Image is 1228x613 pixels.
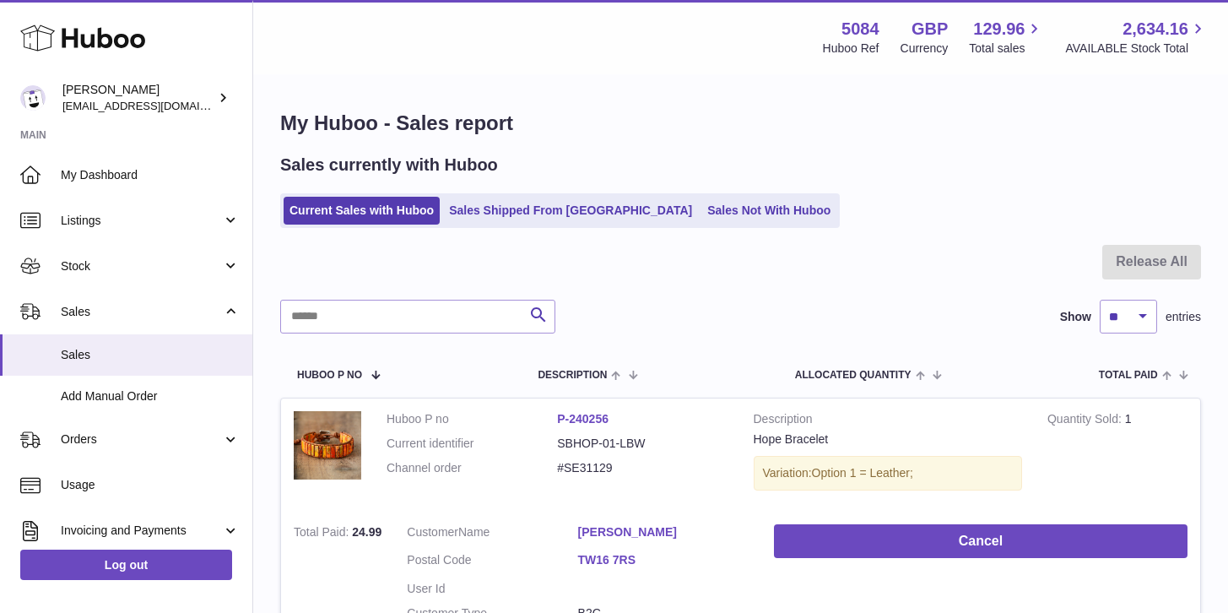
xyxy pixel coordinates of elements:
dt: Current identifier [387,436,557,452]
strong: Total Paid [294,525,352,543]
span: ALLOCATED Quantity [795,370,912,381]
dt: Channel order [387,460,557,476]
span: Add Manual Order [61,388,240,404]
span: Total paid [1099,370,1158,381]
strong: Quantity Sold [1047,412,1125,430]
strong: GBP [912,18,948,41]
div: [PERSON_NAME] [62,82,214,114]
h2: Sales currently with Huboo [280,154,498,176]
span: Sales [61,304,222,320]
a: TW16 7RS [578,552,749,568]
dt: Postal Code [407,552,577,572]
span: Invoicing and Payments [61,523,222,539]
span: Usage [61,477,240,493]
span: Option 1 = Leather; [812,466,913,480]
a: 129.96 Total sales [969,18,1044,57]
div: Currency [901,41,949,57]
a: Sales Not With Huboo [701,197,836,225]
dt: User Id [407,581,577,597]
span: Stock [61,258,222,274]
span: 2,634.16 [1123,18,1188,41]
dd: #SE31129 [557,460,728,476]
img: product-image-646606341.jpg [294,411,361,480]
img: konstantinosmouratidis@hotmail.com [20,85,46,111]
span: Listings [61,213,222,229]
button: Cancel [774,524,1187,559]
a: Current Sales with Huboo [284,197,440,225]
div: Variation: [754,456,1022,491]
dd: SBHOP-01-LBW [557,436,728,452]
span: Huboo P no [297,370,362,381]
a: 2,634.16 AVAILABLE Stock Total [1065,18,1208,57]
dt: Name [407,524,577,545]
strong: 5084 [841,18,879,41]
span: 129.96 [973,18,1025,41]
label: Show [1060,309,1091,325]
span: Description [538,370,607,381]
span: My Dashboard [61,167,240,183]
span: [EMAIL_ADDRESS][DOMAIN_NAME] [62,99,248,112]
a: Sales Shipped From [GEOGRAPHIC_DATA] [443,197,698,225]
span: Orders [61,431,222,448]
strong: Description [754,411,1022,431]
span: 24.99 [352,525,381,539]
div: Huboo Ref [823,41,879,57]
div: Hope Bracelet [754,431,1022,448]
span: Customer [407,525,458,539]
span: entries [1166,309,1201,325]
a: Log out [20,550,232,580]
h1: My Huboo - Sales report [280,110,1201,137]
dt: Huboo P no [387,411,557,427]
span: Total sales [969,41,1044,57]
a: P-240256 [557,412,609,426]
span: Sales [61,347,240,363]
a: [PERSON_NAME] [578,524,749,540]
td: 1 [1035,399,1200,512]
span: AVAILABLE Stock Total [1065,41,1208,57]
